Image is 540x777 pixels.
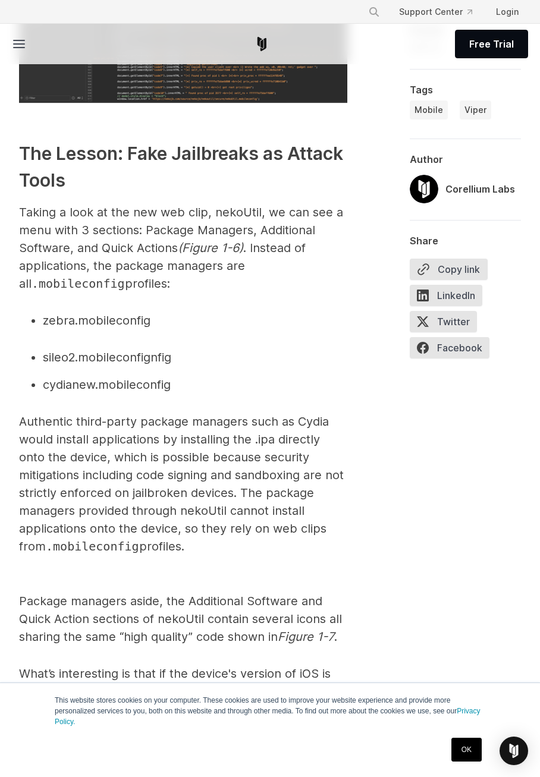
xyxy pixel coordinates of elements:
a: LinkedIn [410,285,489,311]
span: . [46,539,53,553]
span: Viper [464,104,486,116]
a: Support Center [390,1,482,23]
span: . Instead of applications, the package managers are all [19,241,306,291]
span: The Lesson: Fake Jailbreaks as Attack Tools [19,143,343,191]
div: Navigation Menu [359,1,528,23]
a: Free Trial [455,30,528,58]
span: profiles. [139,539,184,553]
span: Twitter [410,311,477,332]
span: LinkedIn [410,285,482,306]
span: . [334,630,337,644]
div: Share [410,235,521,247]
span: Figure 1-7 [278,630,334,644]
span: Facebook [410,337,489,358]
img: Corellium Labs [410,175,438,203]
p: This website stores cookies on your computer. These cookies are used to improve your website expe... [55,695,485,727]
span: Free Trial [469,37,514,51]
span: (Figure 1-6) [178,241,243,255]
div: Open Intercom Messenger [500,737,528,765]
span: Taking a look at the new web clip, nekoUtil, we can see a menu with 3 sections: Package Managers,... [19,205,343,255]
div: Corellium Labs [445,182,515,196]
a: Facebook [410,337,497,363]
span: Package managers aside, the Additional Software and Quick Action sections of nekoUtil contain sev... [19,594,342,644]
span: Authentic third-party package managers such as Cydia would install applications by installing the... [19,414,344,553]
span: Mobile [415,104,443,116]
span: profiles: [125,276,170,291]
span: cydianew.mobileconfig [43,378,171,392]
a: OK [451,738,482,762]
span: sileo2.mobileconfignfig [43,350,171,364]
div: Tags [410,84,521,96]
span: .mobileconfig [32,276,125,291]
a: Viper [460,100,491,119]
a: Twitter [410,311,484,337]
span: What’s interesting is that if the device's version of iOS is less than or equal to 18.0 the icon ... [19,666,331,716]
button: Search [363,1,385,23]
div: Author [410,153,521,165]
a: Corellium Home [255,37,269,51]
a: Mobile [410,100,448,119]
span: mobileconfig [53,539,139,553]
a: Login [486,1,528,23]
button: Copy link [410,259,488,280]
span: zebra.mobileconfig [43,313,150,328]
